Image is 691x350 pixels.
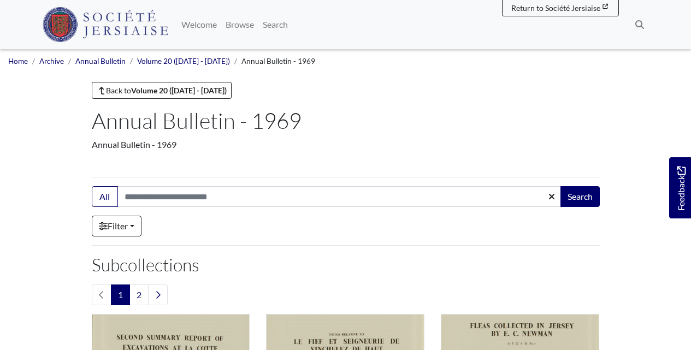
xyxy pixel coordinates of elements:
[560,186,600,207] button: Search
[111,284,130,305] span: Goto page 1
[92,284,111,305] li: Previous page
[92,186,118,207] button: All
[669,157,691,218] a: Would you like to provide feedback?
[511,3,600,13] span: Return to Société Jersiaise
[92,254,600,275] h2: Subcollections
[241,57,315,66] span: Annual Bulletin - 1969
[131,86,227,95] strong: Volume 20 ([DATE] - [DATE])
[43,4,169,45] a: Société Jersiaise logo
[92,216,141,236] a: Filter
[129,284,149,305] a: Goto page 2
[8,57,28,66] a: Home
[92,138,600,151] div: Annual Bulletin - 1969
[75,57,126,66] a: Annual Bulletin
[137,57,230,66] a: Volume 20 ([DATE] - [DATE])
[92,82,232,99] a: Back toVolume 20 ([DATE] - [DATE])
[221,14,258,35] a: Browse
[92,108,600,134] h1: Annual Bulletin - 1969
[43,7,169,42] img: Société Jersiaise
[177,14,221,35] a: Welcome
[148,284,168,305] a: Next page
[39,57,64,66] a: Archive
[92,284,600,305] nav: pagination
[117,186,562,207] input: Search this collection...
[258,14,292,35] a: Search
[675,167,688,211] span: Feedback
